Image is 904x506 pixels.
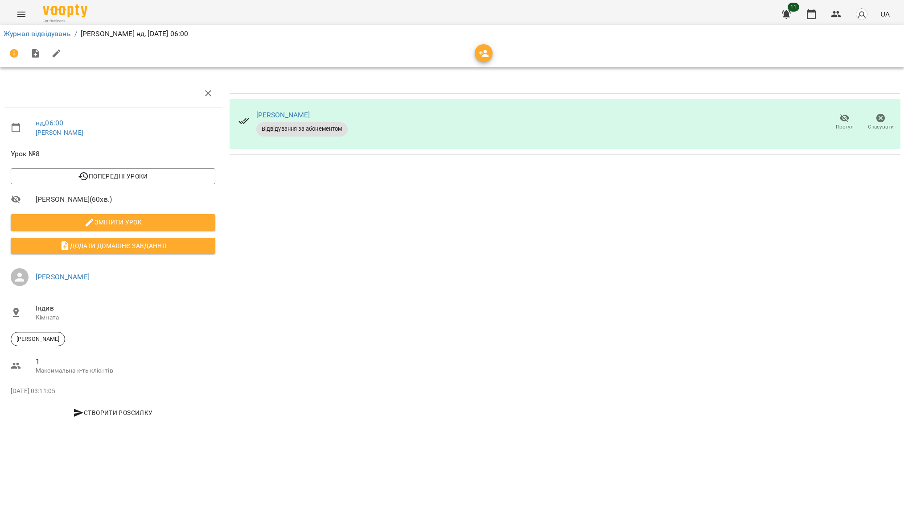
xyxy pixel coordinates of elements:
[11,332,65,346] div: [PERSON_NAME]
[43,18,87,24] span: For Business
[36,303,215,314] span: Індив
[11,387,215,396] p: [DATE] 03:11:05
[836,123,854,131] span: Прогул
[4,29,900,39] nav: breadcrumb
[11,214,215,230] button: Змінити урок
[36,129,83,136] a: [PERSON_NAME]
[14,407,212,418] span: Створити розсилку
[880,9,890,19] span: UA
[36,366,215,375] p: Максимальна к-ть клієнтів
[74,29,77,39] li: /
[11,149,215,159] span: Урок №8
[863,110,899,135] button: Скасувати
[855,8,868,21] img: avatar_s.png
[18,217,208,228] span: Змінити урок
[43,4,87,17] img: Voopty Logo
[36,119,63,127] a: нд , 06:00
[36,313,215,322] p: Кімната
[877,6,893,22] button: UA
[788,3,799,12] span: 11
[81,29,188,39] p: [PERSON_NAME] нд, [DATE] 06:00
[18,171,208,182] span: Попередні уроки
[256,125,348,133] span: Відвідування за абонементом
[36,194,215,205] span: [PERSON_NAME] ( 60 хв. )
[36,273,90,281] a: [PERSON_NAME]
[4,29,71,38] a: Журнал відвідувань
[868,123,894,131] span: Скасувати
[11,238,215,254] button: Додати домашнє завдання
[11,4,32,25] button: Menu
[256,111,310,119] a: [PERSON_NAME]
[826,110,863,135] button: Прогул
[11,335,65,343] span: [PERSON_NAME]
[36,356,215,367] span: 1
[11,405,215,421] button: Створити розсилку
[18,241,208,251] span: Додати домашнє завдання
[11,168,215,184] button: Попередні уроки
